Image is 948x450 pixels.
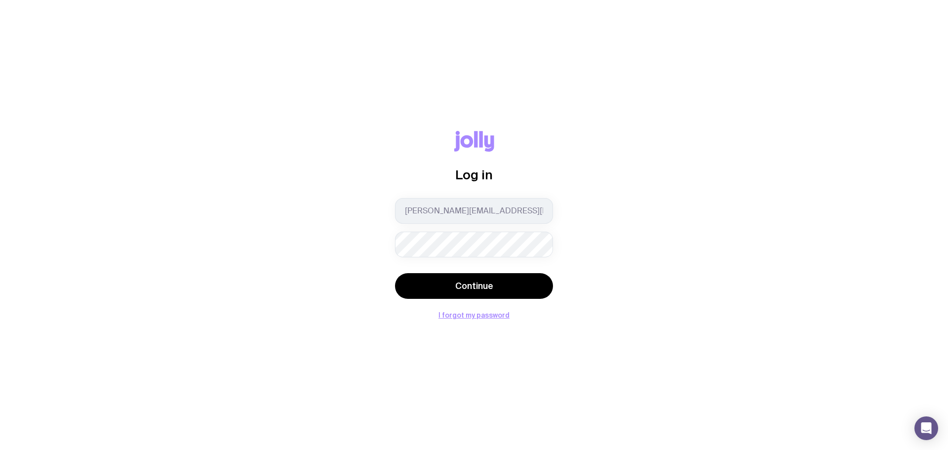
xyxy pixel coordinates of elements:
span: Continue [455,280,493,292]
input: you@email.com [395,198,553,224]
button: I forgot my password [438,311,510,319]
button: Continue [395,273,553,299]
div: Open Intercom Messenger [914,416,938,440]
span: Log in [455,167,493,182]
